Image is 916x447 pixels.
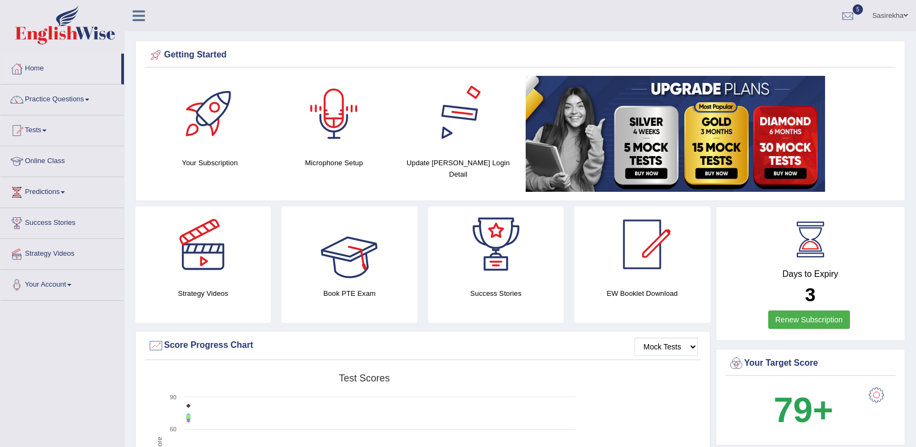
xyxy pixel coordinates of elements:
span: 5 [853,4,863,15]
h4: Your Subscription [153,157,266,169]
a: Success Stories [1,208,124,235]
h4: Success Stories [428,288,564,299]
b: 3 [805,284,815,305]
div: Getting Started [148,47,893,63]
a: Strategy Videos [1,239,124,266]
a: Predictions [1,177,124,204]
h4: Book PTE Exam [282,288,417,299]
h4: Strategy Videos [135,288,271,299]
tspan: Test scores [339,373,390,384]
h4: EW Booklet Download [574,288,710,299]
a: Practice Questions [1,85,124,112]
div: Your Target Score [728,355,893,372]
text: 60 [170,426,176,432]
h4: Microphone Setup [277,157,390,169]
a: Home [1,54,121,81]
h4: Days to Expiry [728,269,893,279]
img: small5.jpg [526,76,825,192]
div: Score Progress Chart [148,338,698,354]
a: Your Account [1,270,124,297]
a: Renew Subscription [768,310,850,329]
text: 90 [170,394,176,400]
h4: Update [PERSON_NAME] Login Detail [402,157,515,180]
a: Tests [1,115,124,142]
b: 79+ [774,390,833,430]
a: Online Class [1,146,124,173]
